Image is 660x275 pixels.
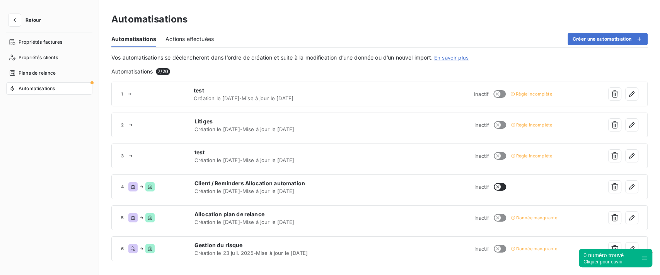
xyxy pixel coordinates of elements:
span: Inactif [474,215,489,221]
span: Inactif [474,184,489,190]
span: Inactif [474,122,489,128]
button: Retour [6,14,47,26]
span: Création le [DATE] - Mise à jour le [DATE] [194,219,379,225]
span: Litiges [194,118,379,125]
span: Gestion du risque [194,241,379,249]
a: Propriétés clients [6,51,92,64]
span: Allocation plan de relance [194,210,379,218]
span: Actions effectuées [165,35,214,43]
span: 5 [121,215,124,220]
span: Règle incomplète [516,123,552,127]
span: test [194,149,379,156]
span: Création le [DATE] - Mise à jour le [DATE] [194,188,379,194]
span: Inactif [474,91,489,97]
a: Automatisations [6,82,92,95]
span: Propriétés factures [19,39,62,46]
a: Plans de relance [6,67,92,79]
button: Créer une automatisation [568,33,648,45]
h3: Automatisations [111,12,188,26]
span: Création le [DATE] - Mise à jour le [DATE] [194,126,379,132]
span: test [194,87,378,94]
span: Création le [DATE] - Mise à jour le [DATE] [194,157,379,163]
span: Vos automatisations se déclencheront dans l’ordre de création et suite à la modification d’une do... [111,54,433,61]
span: Automatisations [111,68,153,75]
span: Propriétés clients [19,54,58,61]
span: 6 [121,246,124,251]
a: En savoir plus [434,55,469,61]
span: Automatisations [111,35,156,43]
span: Inactif [474,246,489,252]
span: 1 [121,92,123,96]
span: Plans de relance [19,70,56,77]
span: Automatisations [19,85,55,92]
span: Inactif [474,153,489,159]
a: Propriétés factures [6,36,92,48]
span: Règle incomplète [516,154,552,158]
span: Client / Reminders Allocation automation [194,179,379,187]
span: 3 [121,154,124,158]
span: Donnée manquante [516,246,557,251]
span: Création le [DATE] - Mise à jour le [DATE] [194,95,378,101]
span: Règle incomplète [516,92,552,96]
span: Donnée manquante [516,215,557,220]
span: Retour [26,18,41,22]
span: 4 [121,184,124,189]
span: 2 [121,123,124,127]
span: Création le 23 juil. 2025 - Mise à jour le [DATE] [194,250,379,256]
span: 7 / 20 [156,68,170,75]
